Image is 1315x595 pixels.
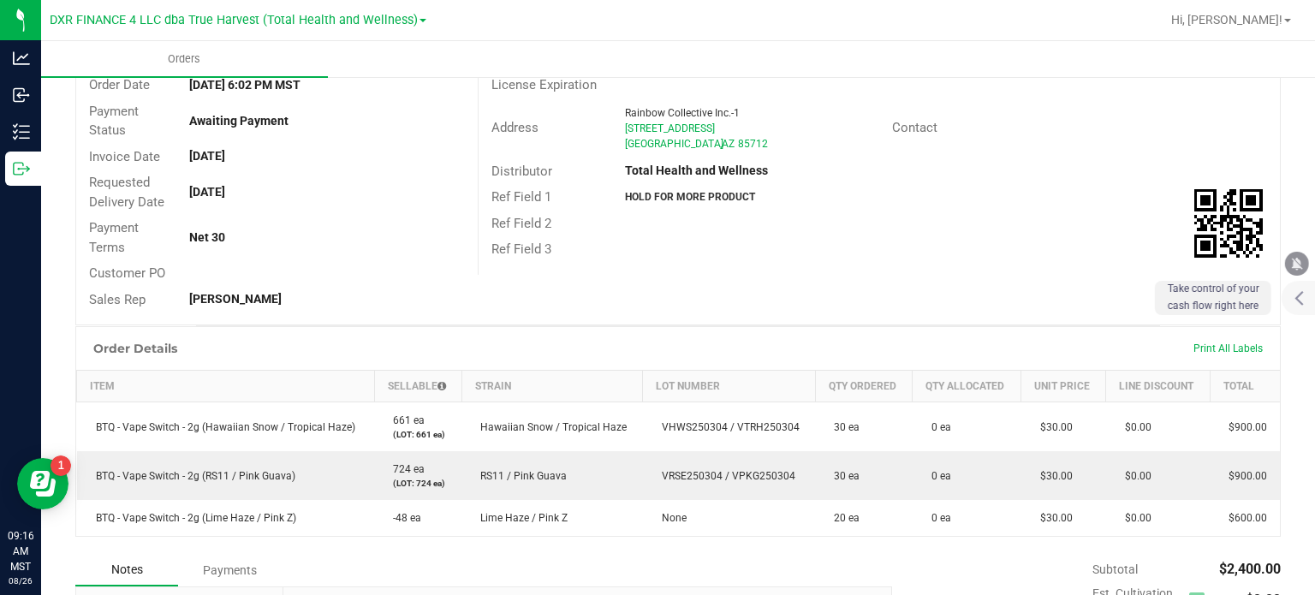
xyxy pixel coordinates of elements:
span: [GEOGRAPHIC_DATA] [625,138,723,150]
span: [STREET_ADDRESS] [625,122,715,134]
p: (LOT: 661 ea) [384,428,451,441]
inline-svg: Inbound [13,86,30,104]
span: $900.00 [1220,470,1267,482]
span: Ref Field 3 [491,241,551,257]
th: Qty Ordered [815,371,913,402]
div: Notes [75,554,178,586]
div: Payments [178,555,281,586]
span: Payment Terms [89,220,139,255]
span: Contact [892,120,937,135]
span: Rainbow Collective Inc.-1 [625,107,740,119]
img: Scan me! [1194,189,1263,258]
qrcode: 00002359 [1194,189,1263,258]
span: $0.00 [1116,512,1151,524]
th: Unit Price [1021,371,1106,402]
span: 0 ea [923,421,951,433]
th: Total [1210,371,1280,402]
span: 20 ea [825,512,860,524]
span: Ref Field 2 [491,216,551,231]
span: Hi, [PERSON_NAME]! [1171,13,1282,27]
th: Lot Number [643,371,815,402]
p: 09:16 AM MST [8,528,33,574]
th: Qty Allocated [913,371,1021,402]
span: $0.00 [1116,470,1151,482]
span: 85712 [738,138,768,150]
h1: Order Details [93,342,177,355]
span: $0.00 [1116,421,1151,433]
span: RS11 / Pink Guava [472,470,567,482]
inline-svg: Inventory [13,123,30,140]
iframe: Resource center unread badge [51,455,71,476]
strong: [DATE] 6:02 PM MST [189,78,300,92]
span: $600.00 [1220,512,1267,524]
strong: [DATE] [189,149,225,163]
span: Subtotal [1092,562,1138,576]
a: Orders [41,41,328,77]
span: , [720,138,722,150]
span: Invoice Date [89,149,160,164]
strong: Awaiting Payment [189,114,289,128]
span: $30.00 [1032,512,1073,524]
span: 0 ea [923,512,951,524]
span: $2,400.00 [1219,561,1281,577]
span: Address [491,120,538,135]
span: $30.00 [1032,421,1073,433]
strong: [DATE] [189,185,225,199]
span: $30.00 [1032,470,1073,482]
span: None [653,512,687,524]
span: 30 ea [825,470,860,482]
span: License Expiration [491,77,597,92]
span: Sales Rep [89,292,146,307]
span: VRSE250304 / VPKG250304 [653,470,795,482]
p: 08/26 [8,574,33,587]
span: 30 ea [825,421,860,433]
span: 661 ea [384,414,425,426]
span: Orders [145,51,223,67]
span: BTQ - Vape Switch - 2g (Hawaiian Snow / Tropical Haze) [87,421,355,433]
span: Lime Haze / Pink Z [472,512,568,524]
strong: Total Health and Wellness [625,164,768,177]
th: Sellable [374,371,461,402]
span: Requested Delivery Date [89,175,164,210]
strong: Net 30 [189,230,225,244]
p: (LOT: 724 ea) [384,477,451,490]
span: -48 ea [384,512,421,524]
span: Distributor [491,164,552,179]
th: Line Discount [1106,371,1211,402]
span: Payment Status [89,104,139,139]
span: BTQ - Vape Switch - 2g (RS11 / Pink Guava) [87,470,295,482]
span: 724 ea [384,463,425,475]
span: DXR FINANCE 4 LLC dba True Harvest (Total Health and Wellness) [50,13,418,27]
span: Print All Labels [1193,342,1263,354]
span: BTQ - Vape Switch - 2g (Lime Haze / Pink Z) [87,512,296,524]
span: 0 ea [923,470,951,482]
iframe: Resource center [17,458,68,509]
span: Hawaiian Snow / Tropical Haze [472,421,627,433]
span: Ref Field 1 [491,189,551,205]
span: VHWS250304 / VTRH250304 [653,421,800,433]
span: $900.00 [1220,421,1267,433]
th: Item [77,371,375,402]
strong: HOLD FOR MORE PRODUCT [625,191,755,203]
span: Customer PO [89,265,165,281]
inline-svg: Outbound [13,160,30,177]
span: Order Date [89,77,150,92]
strong: [PERSON_NAME] [189,292,282,306]
th: Strain [461,371,643,402]
span: AZ [722,138,735,150]
inline-svg: Analytics [13,50,30,67]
